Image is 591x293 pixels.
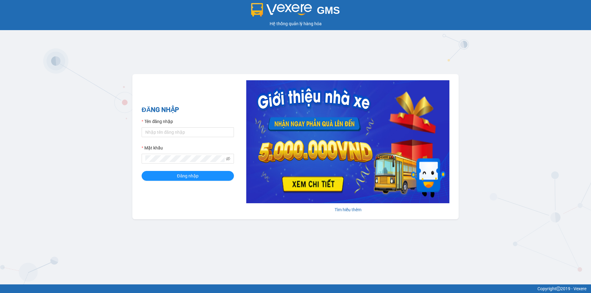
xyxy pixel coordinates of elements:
button: Đăng nhập [142,171,234,181]
img: logo 2 [251,3,312,17]
span: copyright [556,287,561,291]
a: GMS [251,9,340,14]
span: Đăng nhập [177,172,199,179]
h2: ĐĂNG NHẬP [142,105,234,115]
div: Copyright 2019 - Vexere [5,285,586,292]
input: Mật khẩu [145,155,225,162]
span: eye-invisible [226,156,230,161]
div: Hệ thống quản lý hàng hóa [2,20,589,27]
input: Tên đăng nhập [142,127,234,137]
span: GMS [317,5,340,16]
div: Tìm hiểu thêm [246,206,449,213]
label: Tên đăng nhập [142,118,173,125]
label: Mật khẩu [142,145,163,151]
img: banner-0 [246,80,449,203]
